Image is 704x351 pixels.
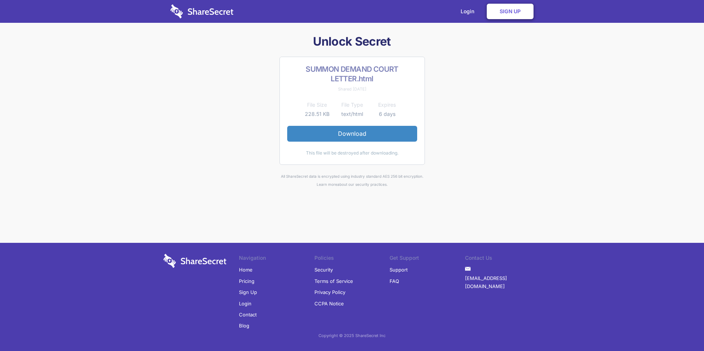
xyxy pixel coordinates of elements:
a: Learn more [317,182,337,187]
a: Terms of Service [314,276,353,287]
th: Expires [370,100,405,109]
li: Contact Us [465,254,541,264]
a: Contact [239,309,257,320]
a: Pricing [239,276,254,287]
a: Blog [239,320,249,331]
div: Shared [DATE] [287,85,417,93]
td: 6 days [370,110,405,118]
a: Support [390,264,408,275]
li: Navigation [239,254,314,264]
a: FAQ [390,276,399,287]
a: Login [239,298,251,309]
a: Sign Up [239,287,257,298]
li: Policies [314,254,390,264]
td: text/html [335,110,370,118]
th: File Size [300,100,335,109]
div: All ShareSecret data is encrypted using industry standard AES 256 bit encryption. about our secur... [161,172,543,189]
img: logo-wordmark-white-trans-d4663122ce5f474addd5e946df7df03e33cb6a1c49d2221995e7729f52c070b2.svg [163,254,226,268]
li: Get Support [390,254,465,264]
img: logo-wordmark-white-trans-d4663122ce5f474addd5e946df7df03e33cb6a1c49d2221995e7729f52c070b2.svg [170,4,233,18]
th: File Type [335,100,370,109]
a: CCPA Notice [314,298,344,309]
a: Security [314,264,333,275]
a: [EMAIL_ADDRESS][DOMAIN_NAME] [465,273,541,292]
a: Home [239,264,253,275]
td: 228.51 KB [300,110,335,118]
h2: SUMMON DEMAND COURT LETTER.html [287,64,417,84]
div: This file will be destroyed after downloading. [287,149,417,157]
a: Download [287,126,417,141]
a: Privacy Policy [314,287,345,298]
h1: Unlock Secret [161,34,543,49]
a: Sign Up [487,4,534,19]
